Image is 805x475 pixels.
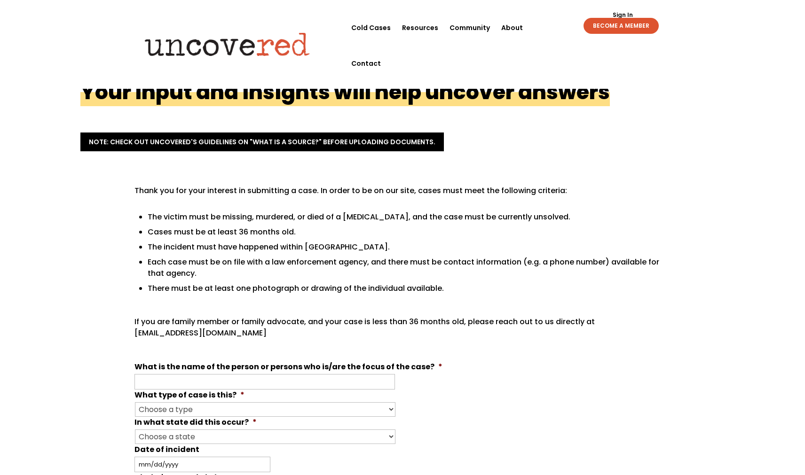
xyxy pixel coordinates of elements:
li: Cases must be at least 36 months old. [148,226,663,238]
li: Each case must be on file with a law enforcement agency, and there must be contact information (e... [148,257,663,279]
a: Cold Cases [351,10,391,46]
a: About [501,10,523,46]
p: Thank you for your interest in submitting a case. In order to be on our site, cases must meet the... [134,185,663,204]
img: Uncovered logo [137,26,318,62]
input: mm/dd/yyyy [134,457,270,472]
p: If you are family member or family advocate, and your case is less than 36 months old, please rea... [134,316,663,346]
label: Date of incident [134,445,199,455]
a: Community [450,10,490,46]
label: What is the name of the person or persons who is/are the focus of the case? [134,362,442,372]
li: The victim must be missing, murdered, or died of a [MEDICAL_DATA], and the case must be currently... [148,211,663,223]
a: Note: Check out Uncovered's guidelines on "What is a Source?" before uploading documents. [80,132,444,151]
label: What type of case is this? [134,390,245,400]
a: BECOME A MEMBER [584,18,659,34]
li: There must be at least one photograph or drawing of the individual available. [148,283,663,294]
a: Sign In [608,12,638,18]
a: Contact [351,46,381,81]
h1: Your input and insights will help uncover answers [80,78,610,106]
label: In what state did this occur? [134,418,257,428]
li: The incident must have happened within [GEOGRAPHIC_DATA]. [148,241,663,253]
a: Resources [402,10,438,46]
